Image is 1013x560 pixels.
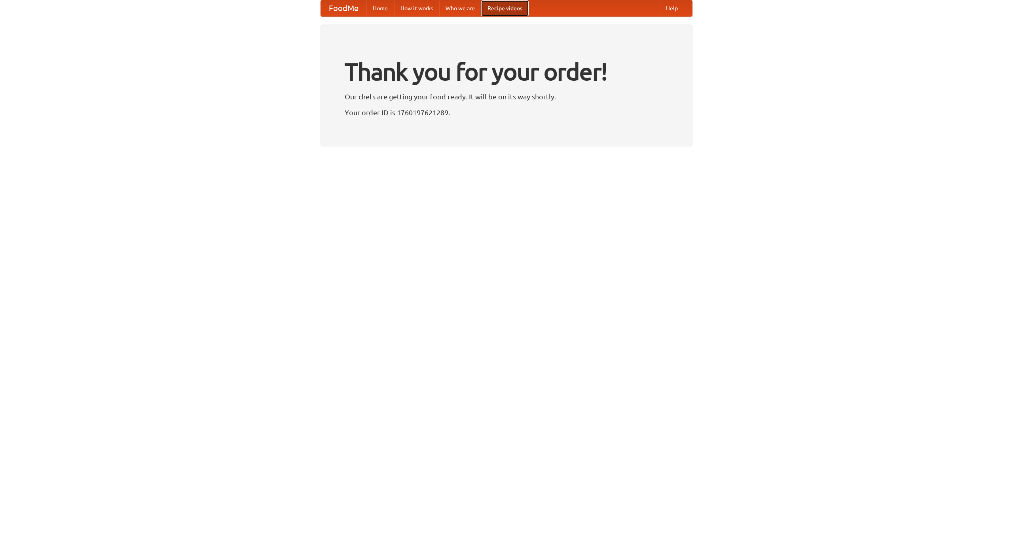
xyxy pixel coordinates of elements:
a: Home [366,0,394,16]
a: Who we are [439,0,481,16]
a: How it works [394,0,439,16]
h1: Thank you for your order! [345,53,668,91]
a: FoodMe [321,0,366,16]
a: Recipe videos [481,0,529,16]
p: Our chefs are getting your food ready. It will be on its way shortly. [345,91,668,103]
a: Help [660,0,684,16]
p: Your order ID is 1760197621289. [345,106,668,118]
